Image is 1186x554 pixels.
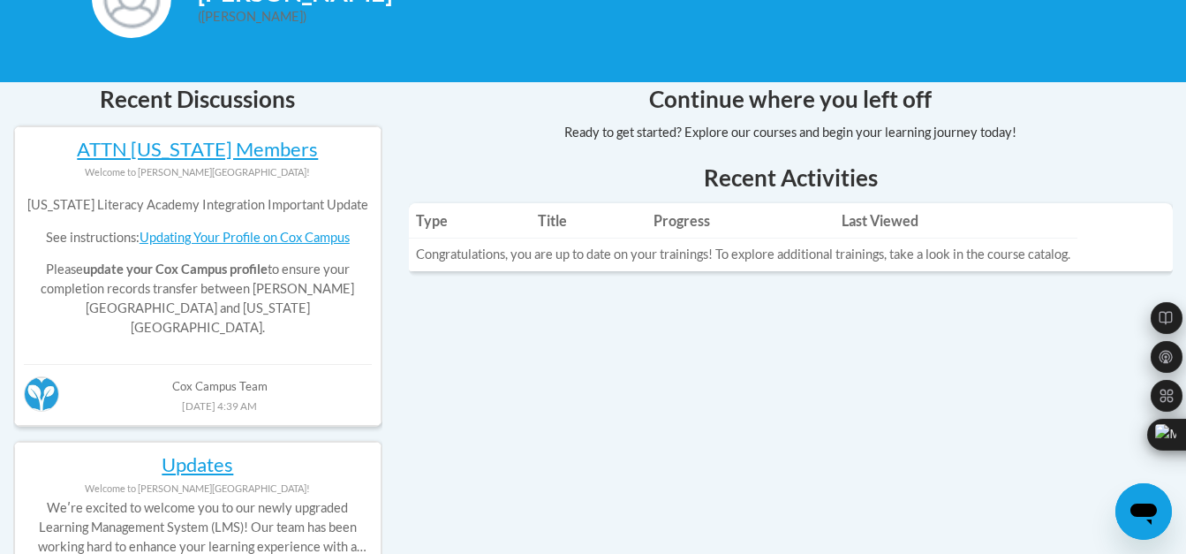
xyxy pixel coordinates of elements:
a: Updating Your Profile on Cox Campus [140,230,350,245]
div: [DATE] 4:39 AM [24,396,372,415]
h4: Recent Discussions [13,82,382,117]
a: ATTN [US_STATE] Members [77,137,318,161]
div: Please to ensure your completion records transfer between [PERSON_NAME][GEOGRAPHIC_DATA] and [US_... [24,182,372,351]
iframe: Button to launch messaging window [1115,483,1172,540]
div: Welcome to [PERSON_NAME][GEOGRAPHIC_DATA]! [24,163,372,182]
div: ([PERSON_NAME]) [198,7,1094,27]
b: update your Cox Campus profile [83,262,268,277]
p: See instructions: [24,228,372,247]
th: Type [409,203,532,239]
a: Updates [162,452,233,476]
div: Cox Campus Team [24,364,372,396]
div: Welcome to [PERSON_NAME][GEOGRAPHIC_DATA]! [24,479,372,498]
img: Cox Campus Team [24,376,59,412]
th: Progress [646,203,835,239]
th: Last Viewed [835,203,1077,239]
th: Title [531,203,646,239]
p: [US_STATE] Literacy Academy Integration Important Update [24,195,372,215]
h1: Recent Activities [409,162,1173,194]
h4: Continue where you left off [409,82,1173,117]
td: Congratulations, you are up to date on your trainings! To explore additional trainings, take a lo... [409,238,1077,270]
